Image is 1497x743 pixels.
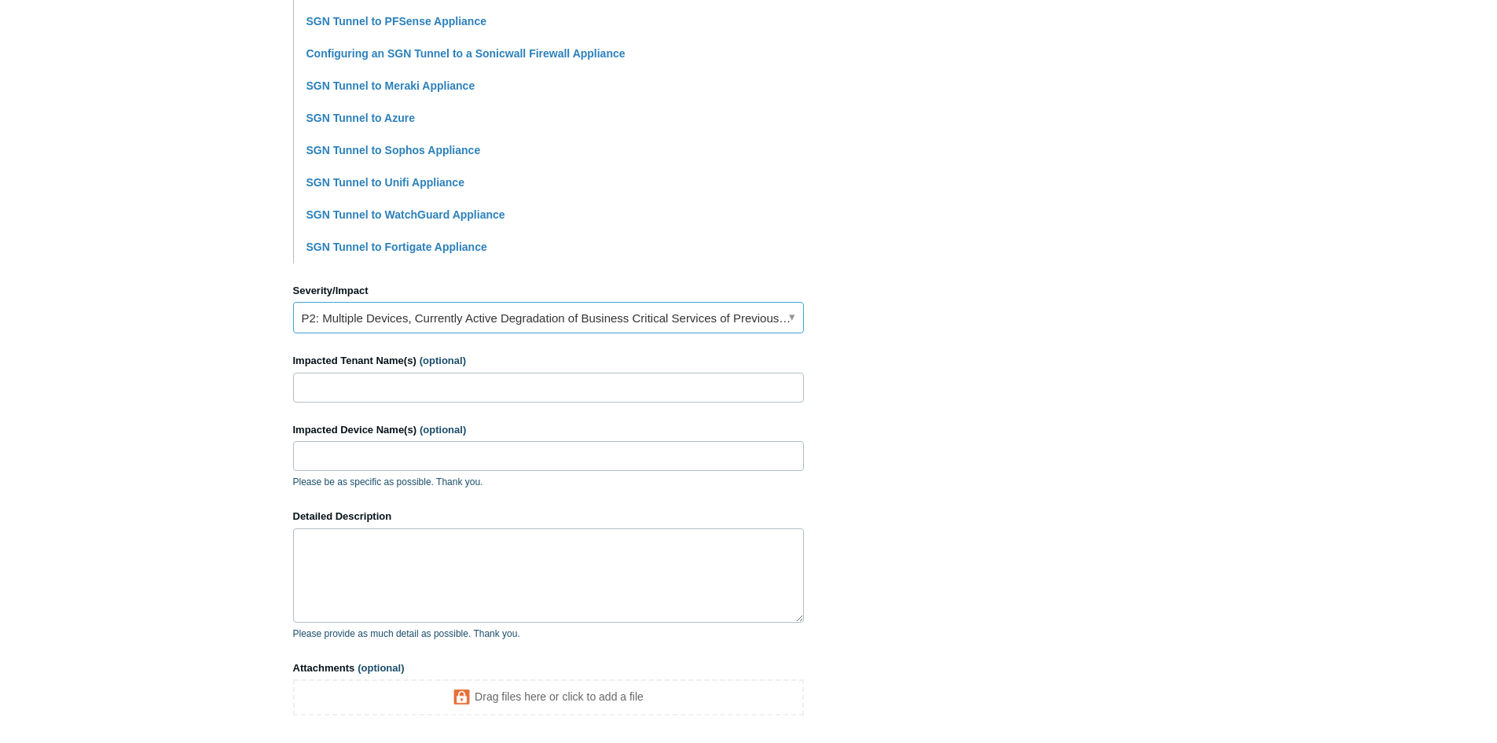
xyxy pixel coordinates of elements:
[306,144,481,156] a: SGN Tunnel to Sophos Appliance
[306,112,415,124] a: SGN Tunnel to Azure
[306,208,505,221] a: SGN Tunnel to WatchGuard Appliance
[306,15,486,28] a: SGN Tunnel to PFSense Appliance
[420,424,466,436] span: (optional)
[293,302,804,333] a: P2: Multiple Devices, Currently Active Degradation of Business Critical Services of Previously Wo...
[293,283,804,299] label: Severity/Impact
[420,355,466,366] span: (optional)
[293,660,804,676] label: Attachments
[293,353,804,369] label: Impacted Tenant Name(s)
[293,509,804,524] label: Detailed Description
[293,475,804,489] p: Please be as specific as possible. Thank you.
[293,627,804,641] p: Please provide as much detail as possible. Thank you.
[306,47,626,60] a: Configuring an SGN Tunnel to a Sonicwall Firewall Appliance
[293,422,804,438] label: Impacted Device Name(s)
[306,241,487,253] a: SGN Tunnel to Fortigate Appliance
[306,176,464,189] a: SGN Tunnel to Unifi Appliance
[306,79,475,92] a: SGN Tunnel to Meraki Appliance
[358,662,404,674] span: (optional)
